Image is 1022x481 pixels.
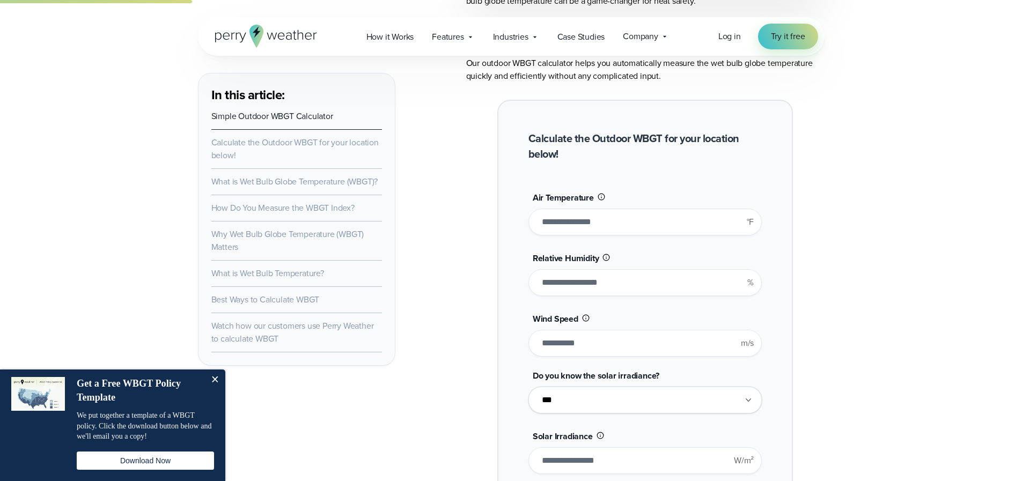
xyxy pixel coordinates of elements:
a: How it Works [357,26,423,48]
span: Features [432,31,464,43]
a: What is Wet Bulb Globe Temperature (WBGT)? [211,175,378,188]
p: Our outdoor WBGT calculator helps you automatically measure the wet bulb globe temperature quickl... [466,57,825,83]
span: Log in [718,30,741,42]
button: Download Now [77,452,214,470]
a: How Do You Measure the WBGT Index? [211,202,355,214]
span: Company [623,30,658,43]
h4: Get a Free WBGT Policy Template [77,377,203,404]
span: Industries [493,31,528,43]
a: Best Ways to Calculate WBGT [211,293,320,306]
a: Log in [718,30,741,43]
a: Calculate the Outdoor WBGT for your location below! [211,136,379,161]
span: Relative Humidity [533,252,599,264]
p: We put together a template of a WBGT policy. Click the download button below and we'll email you ... [77,410,214,442]
button: Close [204,369,225,391]
a: Watch how our customers use Perry Weather to calculate WBGT [211,320,374,345]
h2: Calculate the Outdoor WBGT for your location below! [528,131,762,162]
span: How it Works [366,31,414,43]
span: Case Studies [557,31,605,43]
a: Simple Outdoor WBGT Calculator [211,110,333,122]
img: dialog featured image [11,377,65,411]
a: Try it free [758,24,818,49]
span: Try it free [771,30,805,43]
a: Case Studies [548,26,614,48]
span: Do you know the solar irradiance? [533,369,659,382]
a: Why Wet Bulb Globe Temperature (WBGT) Matters [211,228,364,253]
span: Solar Irradiance [533,430,593,442]
span: Air Temperature [533,191,594,204]
span: Wind Speed [533,313,578,325]
a: What is Wet Bulb Temperature? [211,267,324,279]
h3: In this article: [211,86,382,103]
